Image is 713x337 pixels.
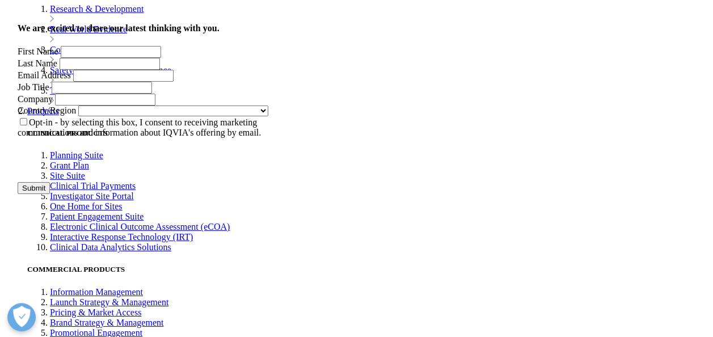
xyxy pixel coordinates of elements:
h4: We are excited to share our latest thinking with you. [18,23,293,33]
a: Investigator Site Portal [50,191,134,201]
label: Country/Region [18,106,76,115]
label: Job Title [18,82,49,92]
input: Opt-in - by selecting this box, I consent to receiving marketing communications and information a... [20,118,27,125]
button: Open Preferences [7,303,36,331]
h5: CLINICAL PRODUCTS [27,129,691,138]
a: Clinical Data Analytics Solutions [50,242,171,252]
input: Submit [18,182,50,194]
a: Electronic Clinical Outcome Assessment (eCOA) [50,222,230,231]
a: Research & Development [50,4,144,14]
a: Brand Strategy & Management [50,318,163,327]
h5: COMMERCIAL PRODUCTS [27,265,691,274]
a: Interactive Response Technology (IRT) [50,232,193,242]
a: Patient Engagement Suite [50,212,144,221]
iframe: reCAPTCHA [18,138,190,182]
a: Pricing & Market Access [50,307,141,317]
label: Last Name [18,58,57,68]
label: Company [18,94,53,104]
label: Email Address [18,70,71,80]
label: Opt-in - by selecting this box, I consent to receiving marketing communications and information a... [18,117,261,137]
a: Information Management [50,287,143,297]
label: First Name [18,47,58,56]
a: Launch Strategy & Management [50,297,168,307]
a: One Home for Sites [50,201,123,211]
